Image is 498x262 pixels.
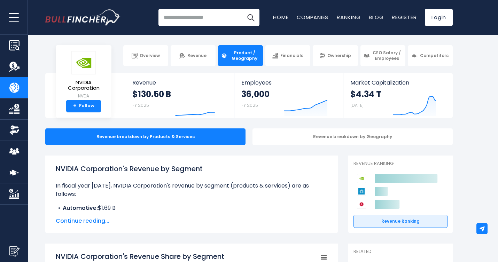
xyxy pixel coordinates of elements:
[218,45,263,66] a: Product / Geography
[273,14,288,21] a: Home
[408,45,453,66] a: Competitors
[56,204,327,212] li: $1.69 B
[369,14,383,21] a: Blog
[353,161,448,167] p: Revenue Ranking
[392,14,417,21] a: Register
[56,252,224,261] tspan: NVIDIA Corporation's Revenue Share by Segment
[61,80,106,91] span: NVIDIA Corporation
[56,164,327,174] h1: NVIDIA Corporation's Revenue by Segment
[61,51,106,100] a: NVIDIA Corporation NVDA
[372,50,402,61] span: CEO Salary / Employees
[280,53,303,58] span: Financials
[63,204,98,212] b: Automotive:
[252,128,453,145] div: Revenue breakdown by Geography
[56,217,327,225] span: Continue reading...
[350,89,381,100] strong: $4.34 T
[350,79,445,86] span: Market Capitalization
[171,45,216,66] a: Revenue
[313,45,358,66] a: Ownership
[265,45,310,66] a: Financials
[297,14,328,21] a: Companies
[425,9,453,26] a: Login
[140,53,160,58] span: Overview
[357,200,366,209] img: Broadcom competitors logo
[45,128,246,145] div: Revenue breakdown by Products & Services
[357,174,366,183] img: NVIDIA Corporation competitors logo
[187,53,207,58] span: Revenue
[125,73,234,118] a: Revenue $130.50 B FY 2025
[9,125,20,135] img: Ownership
[353,215,448,228] a: Revenue Ranking
[241,79,336,86] span: Employees
[241,89,270,100] strong: 36,000
[337,14,360,21] a: Ranking
[132,89,171,100] strong: $130.50 B
[229,50,260,61] span: Product / Geography
[66,100,101,112] a: +Follow
[61,93,106,99] small: NVDA
[234,73,343,118] a: Employees 36,000 FY 2025
[56,182,327,198] p: In fiscal year [DATE], NVIDIA Corporation's revenue by segment (products & services) are as follows:
[350,102,364,108] small: [DATE]
[132,79,227,86] span: Revenue
[242,9,259,26] button: Search
[343,73,452,118] a: Market Capitalization $4.34 T [DATE]
[353,249,448,255] p: Related
[360,45,405,66] a: CEO Salary / Employees
[357,187,366,196] img: Applied Materials competitors logo
[327,53,351,58] span: Ownership
[45,9,120,25] a: Go to homepage
[132,102,149,108] small: FY 2025
[123,45,168,66] a: Overview
[45,9,120,25] img: Bullfincher logo
[73,103,77,109] strong: +
[241,102,258,108] small: FY 2025
[420,53,449,58] span: Competitors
